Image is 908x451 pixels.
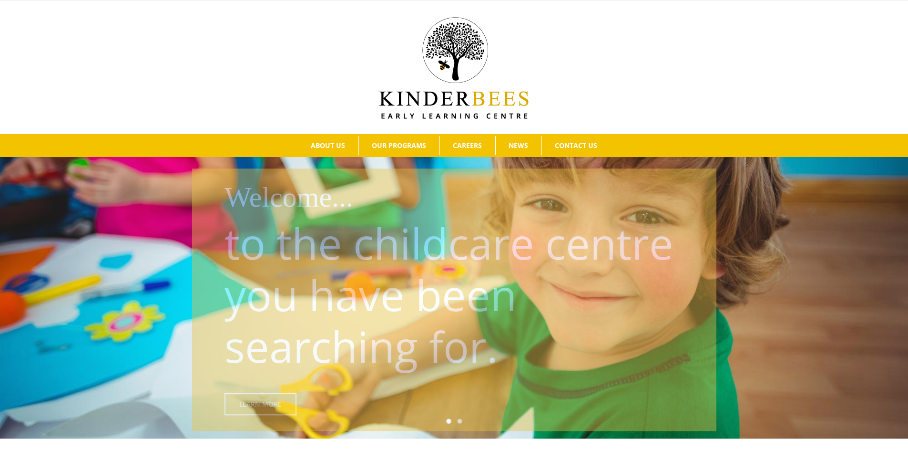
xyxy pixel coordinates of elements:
a: 1 [446,419,451,424]
a: 2 [457,419,462,424]
a: CONTACT US [542,136,611,155]
nav: Main Menu [14,134,894,157]
span: CONTACT US [555,142,597,149]
span: CAREERS [453,142,482,149]
a: NEWS [496,136,541,155]
p: to the childcare centre you have been searching for. [224,218,689,372]
a: ABOUT US [298,136,358,155]
span: NEWS [509,142,528,149]
a: CAREERS [440,136,495,155]
h1: Welcome... [224,178,709,218]
img: Kinder Bees Logo [379,17,529,119]
a: Learn More [224,393,296,416]
span: Learn More [239,400,282,409]
span: ABOUT US [311,142,345,149]
span: OUR PROGRAMS [372,142,426,149]
a: OUR PROGRAMS [359,136,439,155]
